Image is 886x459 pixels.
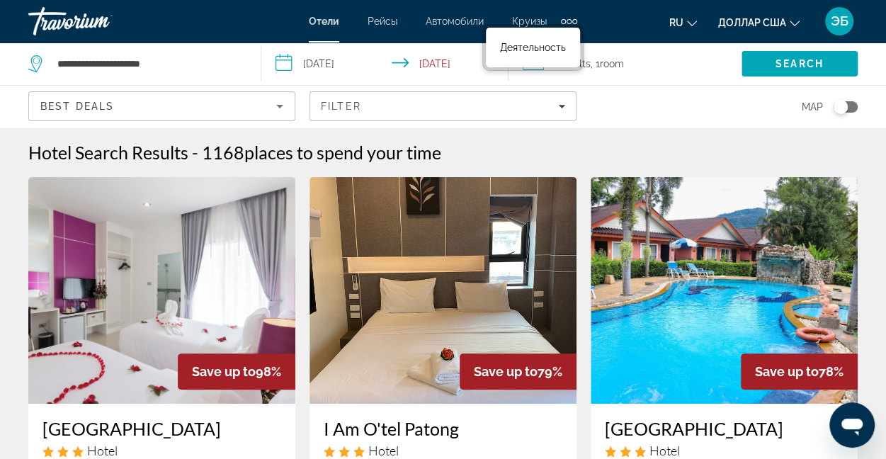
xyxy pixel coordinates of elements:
button: Travelers: 2 adults, 0 children [509,42,742,85]
a: [GEOGRAPHIC_DATA] [42,418,281,439]
button: Select check in and out date [261,42,509,85]
img: I Am O'tel Patong [309,177,577,404]
button: Дополнительные элементы навигации [561,10,577,33]
div: 3 star Hotel [605,443,844,458]
span: , 1 [591,54,624,74]
span: - [192,142,198,163]
span: Map [802,97,823,117]
div: 3 star Hotel [324,443,562,458]
a: Автомобили [426,16,484,27]
div: 79% [460,353,577,390]
font: ЭБ [831,13,848,28]
span: Filter [321,101,361,112]
span: Save up to [474,364,538,379]
button: Filters [309,91,577,121]
button: Search [742,51,858,76]
mat-select: Sort by [40,98,283,115]
a: I Am O'tel Patong [324,418,562,439]
div: 3 star Hotel [42,443,281,458]
a: Отели [309,16,339,27]
span: Hotel [87,443,118,458]
button: Изменить валюту [718,12,800,33]
span: Save up to [755,364,819,379]
button: Изменить язык [669,12,697,33]
span: Search [776,58,824,69]
h1: Hotel Search Results [28,142,188,163]
span: Room [600,58,624,69]
a: Круизы [512,16,547,27]
a: Травориум [28,3,170,40]
input: Search hotel destination [56,53,239,74]
h2: 1168 [202,142,441,163]
font: доллар США [718,17,786,28]
a: Рейсы [368,16,397,27]
span: Best Deals [40,101,114,112]
span: Save up to [192,364,256,379]
div: 78% [741,353,858,390]
div: 98% [178,353,295,390]
button: Toggle map [823,101,858,113]
img: Patong Diamond Hotel [28,177,295,404]
font: Деятельность [500,42,566,53]
span: Hotel [649,443,680,458]
iframe: Кнопка запуска окна обмена сообщениями [829,402,875,448]
img: Andaman Seaside Resort [591,177,858,404]
span: places to spend your time [244,142,441,163]
font: ru [669,17,683,28]
a: [GEOGRAPHIC_DATA] [605,418,844,439]
a: Деятельность [493,35,573,60]
span: Hotel [368,443,399,458]
button: Меню пользователя [821,6,858,36]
